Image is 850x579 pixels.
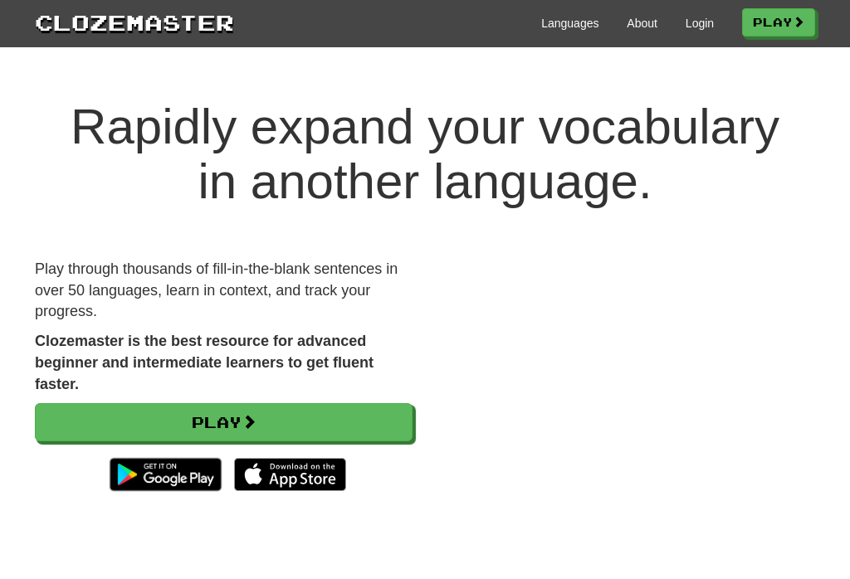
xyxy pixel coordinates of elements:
[234,458,346,491] img: Download_on_the_App_Store_Badge_US-UK_135x40-25178aeef6eb6b83b96f5f2d004eda3bffbb37122de64afbaef7...
[541,15,598,32] a: Languages
[35,333,374,392] strong: Clozemaster is the best resource for advanced beginner and intermediate learners to get fluent fa...
[35,403,413,441] a: Play
[742,8,815,36] a: Play
[35,7,234,37] a: Clozemaster
[627,15,657,32] a: About
[35,259,413,323] p: Play through thousands of fill-in-the-blank sentences in over 50 languages, learn in context, and...
[101,450,230,499] img: Get it on Google Play
[686,15,714,32] a: Login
